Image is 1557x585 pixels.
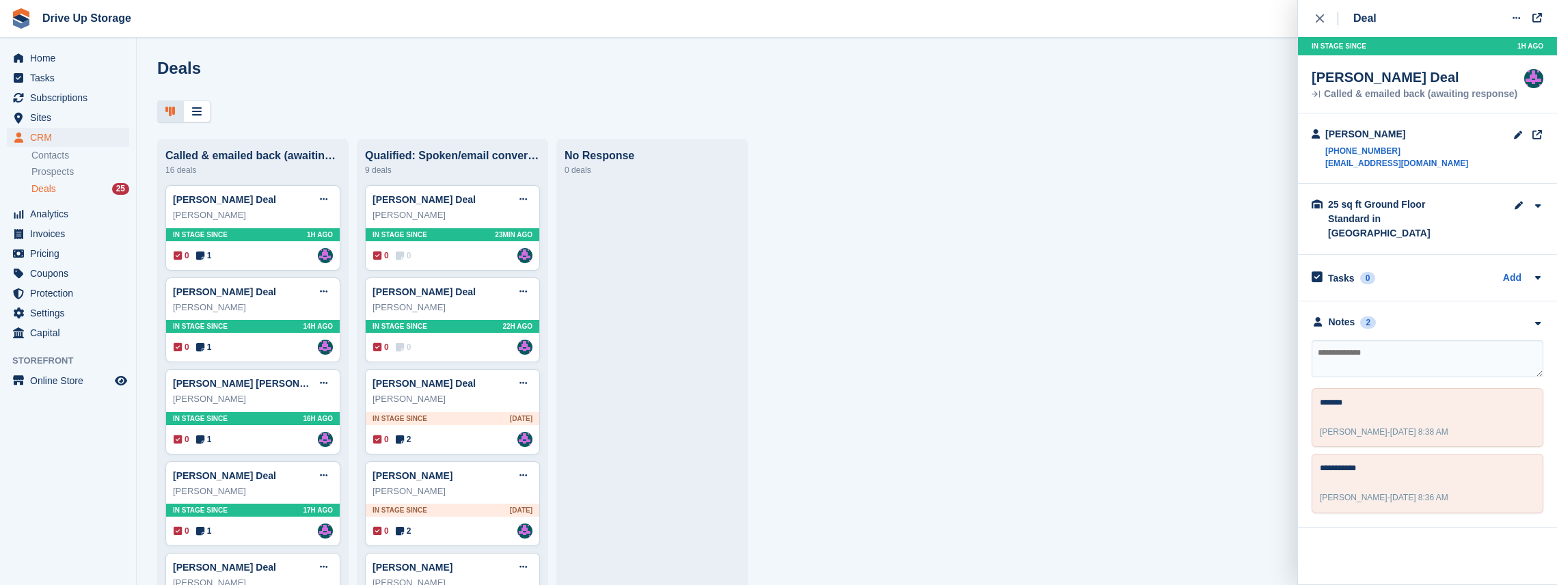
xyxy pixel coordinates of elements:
[373,341,389,353] span: 0
[173,470,276,481] a: [PERSON_NAME] Deal
[373,413,427,424] span: In stage since
[174,433,189,446] span: 0
[30,128,112,147] span: CRM
[1360,316,1376,329] div: 2
[30,244,112,263] span: Pricing
[1312,69,1517,85] div: [PERSON_NAME] Deal
[318,248,333,263] a: Andy
[113,372,129,389] a: Preview store
[1390,427,1448,437] span: [DATE] 8:38 AM
[174,249,189,262] span: 0
[173,286,276,297] a: [PERSON_NAME] Deal
[365,162,540,178] div: 9 deals
[7,68,129,87] a: menu
[173,562,276,573] a: [PERSON_NAME] Deal
[112,183,129,195] div: 25
[30,49,112,68] span: Home
[495,230,532,240] span: 23MIN AGO
[31,165,129,179] a: Prospects
[37,7,137,29] a: Drive Up Storage
[373,378,476,389] a: [PERSON_NAME] Deal
[318,340,333,355] a: Andy
[373,194,476,205] a: [PERSON_NAME] Deal
[365,150,540,162] div: Qualified: Spoken/email conversation with them
[7,284,129,303] a: menu
[396,249,411,262] span: 0
[303,413,333,424] span: 16H AGO
[1328,198,1465,241] div: 25 sq ft Ground Floor Standard in [GEOGRAPHIC_DATA]
[30,88,112,107] span: Subscriptions
[1328,272,1355,284] h2: Tasks
[30,284,112,303] span: Protection
[7,108,129,127] a: menu
[502,321,532,331] span: 22H AGO
[31,182,129,196] a: Deals 25
[196,249,212,262] span: 1
[303,321,333,331] span: 14H AGO
[173,505,228,515] span: In stage since
[30,264,112,283] span: Coupons
[307,230,333,240] span: 1H AGO
[1360,272,1376,284] div: 0
[517,340,532,355] a: Andy
[1353,10,1377,27] div: Deal
[1524,69,1543,88] a: Andy
[1320,426,1448,438] div: -
[510,505,532,515] span: [DATE]
[7,49,129,68] a: menu
[373,485,532,498] div: [PERSON_NAME]
[1325,145,1468,157] a: [PHONE_NUMBER]
[165,150,340,162] div: Called & emailed back (awaiting response)
[165,162,340,178] div: 16 deals
[318,432,333,447] a: Andy
[373,230,427,240] span: In stage since
[1312,41,1366,51] span: In stage since
[30,323,112,342] span: Capital
[373,505,427,515] span: In stage since
[373,470,452,481] a: [PERSON_NAME]
[7,224,129,243] a: menu
[157,59,201,77] h1: Deals
[517,523,532,539] a: Andy
[373,249,389,262] span: 0
[196,341,212,353] span: 1
[1503,271,1521,286] a: Add
[7,244,129,263] a: menu
[565,150,740,162] div: No Response
[30,303,112,323] span: Settings
[1325,127,1468,141] div: [PERSON_NAME]
[173,321,228,331] span: In stage since
[303,505,333,515] span: 17H AGO
[173,392,333,406] div: [PERSON_NAME]
[7,371,129,390] a: menu
[373,286,476,297] a: [PERSON_NAME] Deal
[396,341,411,353] span: 0
[510,413,532,424] span: [DATE]
[396,525,411,537] span: 2
[396,433,411,446] span: 2
[12,354,136,368] span: Storefront
[1312,90,1517,99] div: Called & emailed back (awaiting response)
[1325,157,1468,169] a: [EMAIL_ADDRESS][DOMAIN_NAME]
[173,485,333,498] div: [PERSON_NAME]
[373,433,389,446] span: 0
[517,248,532,263] a: Andy
[30,371,112,390] span: Online Store
[373,208,532,222] div: [PERSON_NAME]
[173,301,333,314] div: [PERSON_NAME]
[30,68,112,87] span: Tasks
[7,204,129,223] a: menu
[318,523,333,539] img: Andy
[173,413,228,424] span: In stage since
[373,321,427,331] span: In stage since
[7,88,129,107] a: menu
[173,378,336,389] a: [PERSON_NAME] [PERSON_NAME]
[196,525,212,537] span: 1
[517,432,532,447] a: Andy
[1517,41,1543,51] span: 1H AGO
